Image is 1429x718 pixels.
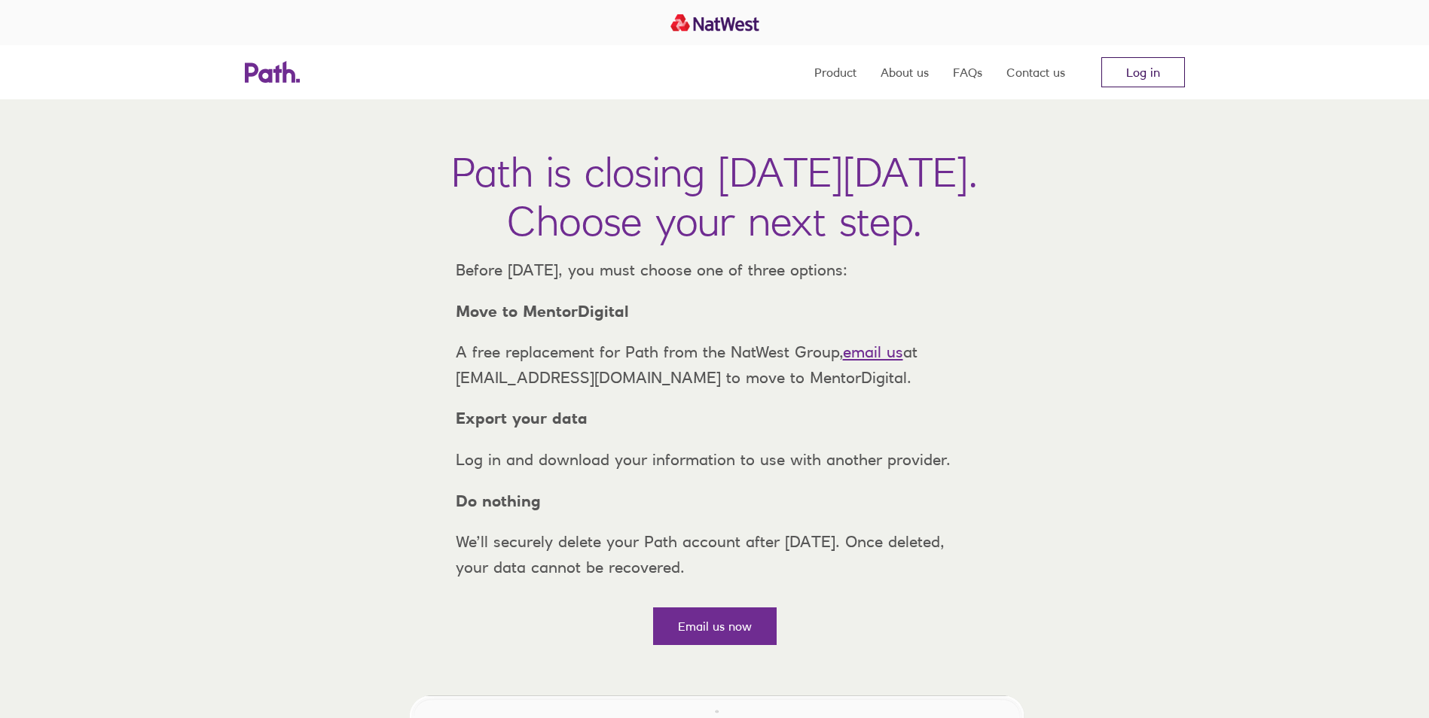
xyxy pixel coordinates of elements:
[881,45,929,99] a: About us
[456,409,588,427] strong: Export your data
[451,148,978,245] h1: Path is closing [DATE][DATE]. Choose your next step.
[456,302,629,321] strong: Move to MentorDigital
[444,529,986,580] p: We’ll securely delete your Path account after [DATE]. Once deleted, your data cannot be recovered.
[843,342,903,361] a: email us
[444,447,986,473] p: Log in and download your information to use with another provider.
[1101,57,1185,87] a: Log in
[444,339,986,390] p: A free replacement for Path from the NatWest Group, at [EMAIL_ADDRESS][DOMAIN_NAME] to move to Me...
[1006,45,1065,99] a: Contact us
[953,45,982,99] a: FAQs
[653,607,777,645] a: Email us now
[444,257,986,283] p: Before [DATE], you must choose one of three options:
[814,45,856,99] a: Product
[456,491,541,510] strong: Do nothing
